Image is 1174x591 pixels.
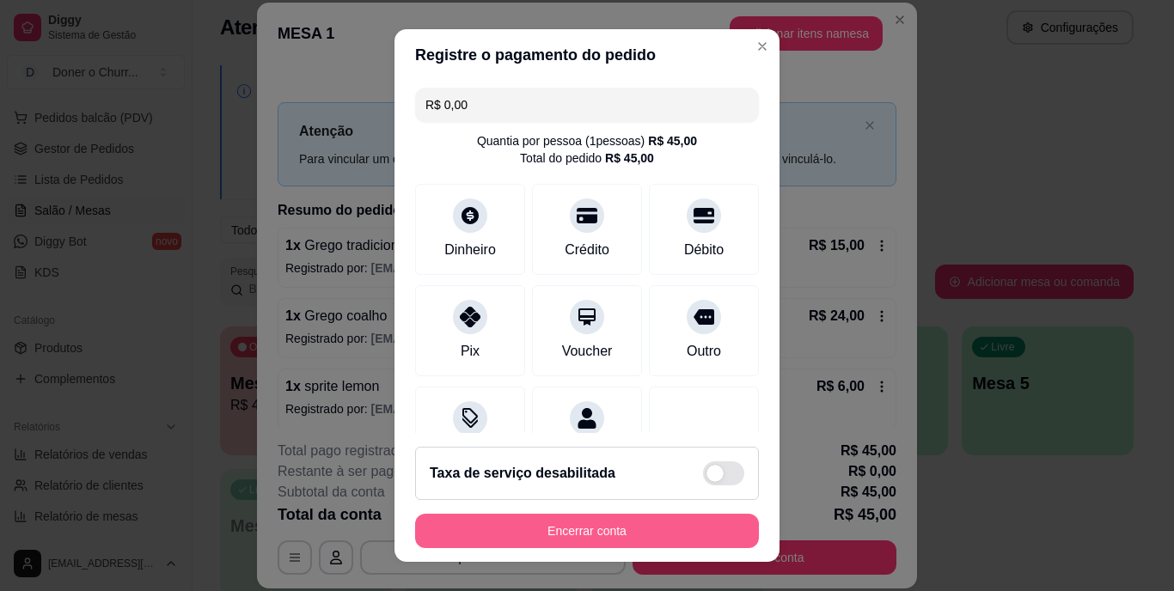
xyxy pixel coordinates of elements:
[444,240,496,260] div: Dinheiro
[648,132,697,149] div: R$ 45,00
[461,341,480,362] div: Pix
[520,149,654,167] div: Total do pedido
[562,341,613,362] div: Voucher
[430,463,615,484] h2: Taxa de serviço desabilitada
[684,240,724,260] div: Débito
[749,33,776,60] button: Close
[415,514,759,548] button: Encerrar conta
[687,341,721,362] div: Outro
[425,88,749,122] input: Ex.: hambúrguer de cordeiro
[605,149,654,167] div: R$ 45,00
[565,240,609,260] div: Crédito
[394,29,780,81] header: Registre o pagamento do pedido
[477,132,697,149] div: Quantia por pessoa ( 1 pessoas)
